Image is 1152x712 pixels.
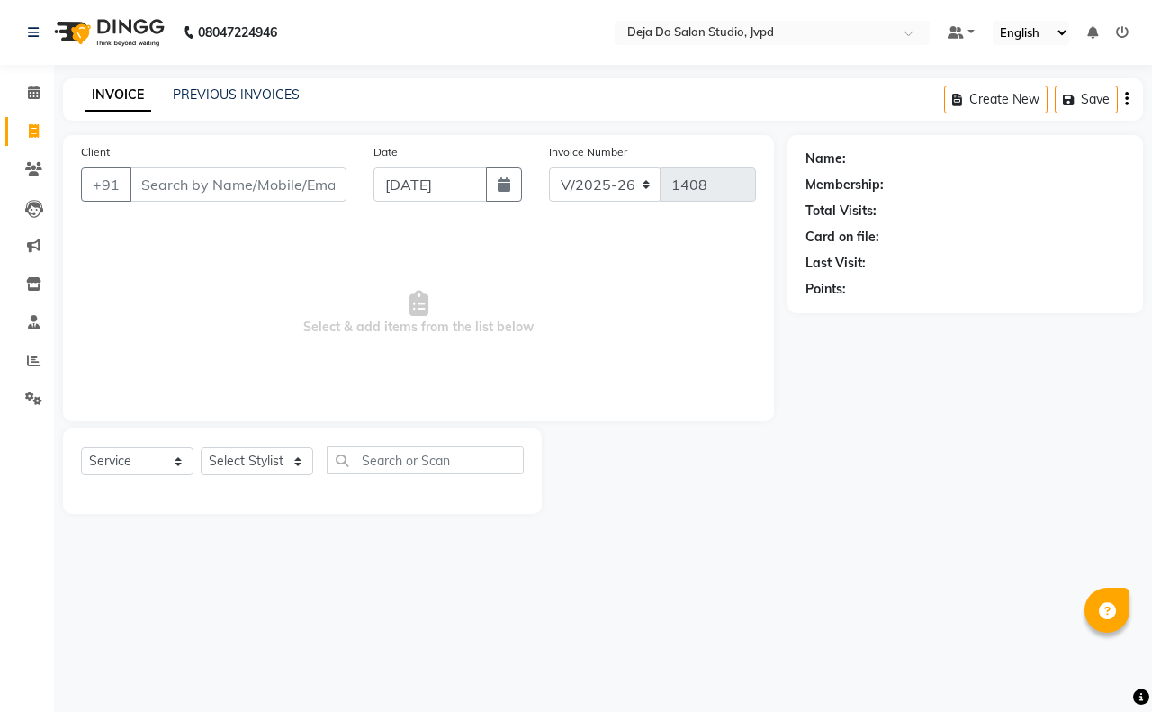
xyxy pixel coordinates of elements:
a: INVOICE [85,79,151,112]
div: Membership: [805,176,884,194]
button: Save [1055,86,1118,113]
b: 08047224946 [198,7,277,58]
label: Client [81,144,110,160]
img: logo [46,7,169,58]
label: Date [373,144,398,160]
label: Invoice Number [549,144,627,160]
div: Name: [805,149,846,168]
a: PREVIOUS INVOICES [173,86,300,103]
button: Create New [944,86,1048,113]
div: Points: [805,280,846,299]
input: Search by Name/Mobile/Email/Code [130,167,346,202]
button: +91 [81,167,131,202]
iframe: chat widget [1076,640,1134,694]
div: Total Visits: [805,202,877,221]
span: Select & add items from the list below [81,223,756,403]
div: Last Visit: [805,254,866,273]
input: Search or Scan [327,446,524,474]
div: Card on file: [805,228,879,247]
